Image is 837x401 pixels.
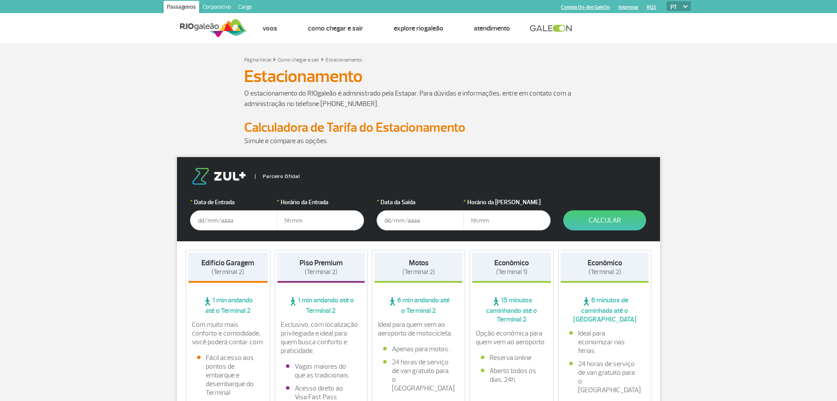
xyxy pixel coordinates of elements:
a: Explore RIOgaleão [394,24,443,33]
span: 1 min andando até o Terminal 2 [188,296,268,315]
span: Parceiro Oficial [255,174,300,179]
a: Imprensa [619,4,638,10]
li: Apenas para motos. [383,345,454,353]
p: Com muito mais conforto e comodidade, você poderá contar com: [192,320,264,346]
img: logo-zul.png [190,168,248,185]
a: Passageiros [163,1,199,15]
button: Calcular [563,210,646,230]
a: Estacionamento [326,57,362,63]
span: (Terminal 2) [402,268,435,276]
label: Horário da Entrada [277,198,364,207]
a: Cargo [235,1,255,15]
input: hh:mm [277,210,364,230]
span: (Terminal 2) [211,268,244,276]
p: Ideal para quem vem ao aeroporto de motocicleta. [378,320,459,338]
input: hh:mm [463,210,551,230]
a: Compra On-line GaleOn [561,4,610,10]
span: (Terminal 2) [305,268,337,276]
strong: Edifício Garagem [201,258,254,267]
li: 24 horas de serviço de van gratuito para o [GEOGRAPHIC_DATA] [383,358,454,393]
p: Simule e compare as opções. [244,136,593,146]
span: 6 minutos de caminhada até o [GEOGRAPHIC_DATA] [561,296,649,324]
p: Opção econômica para quem vem ao aeroporto. [476,329,548,346]
li: Fácil acesso aos pontos de embarque e desembarque do Terminal [197,353,259,397]
span: 15 minutos caminhando até o Terminal 2 [472,296,551,324]
a: Como chegar e sair [278,57,319,63]
span: (Terminal 1) [496,268,527,276]
li: Ideal para economizar nas férias [569,329,640,355]
strong: Motos [409,258,429,267]
p: O estacionamento do RIOgaleão é administrado pela Estapar. Para dúvidas e informações, entre em c... [244,88,593,109]
li: Aberto todos os dias, 24h. [481,367,543,384]
li: 24 horas de serviço de van gratuito para o [GEOGRAPHIC_DATA] [569,360,640,394]
a: Como chegar e sair [308,24,363,33]
label: Data de Entrada [190,198,277,207]
span: (Terminal 2) [589,268,621,276]
p: Exclusivo, com localização privilegiada e ideal para quem busca conforto e praticidade. [281,320,362,355]
input: dd/mm/aaaa [377,210,464,230]
a: > [273,54,276,64]
h2: Calculadora de Tarifa do Estacionamento [244,120,593,136]
strong: Econômico [588,258,622,267]
a: Voos [262,24,277,33]
li: Vagas maiores do que as tradicionais. [286,362,357,380]
a: Página Inicial [244,57,271,63]
a: > [321,54,324,64]
strong: Piso Premium [299,258,343,267]
input: dd/mm/aaaa [190,210,277,230]
a: RQS [647,4,657,10]
li: Reserva online [481,353,543,362]
a: Atendimento [474,24,510,33]
span: 6 min andando até o Terminal 2 [374,296,463,315]
a: Corporativo [199,1,235,15]
label: Data da Saída [377,198,464,207]
strong: Econômico [494,258,529,267]
label: Horário da [PERSON_NAME] [463,198,551,207]
h1: Estacionamento [244,69,593,84]
span: 1 min andando até o Terminal 2 [277,296,365,315]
